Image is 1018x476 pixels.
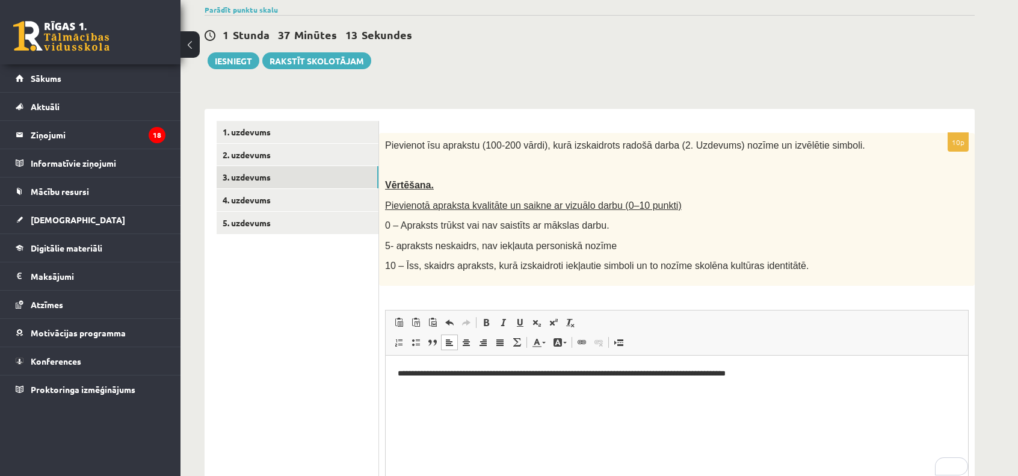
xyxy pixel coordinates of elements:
a: Fona krāsa [549,335,570,350]
span: Atzīmes [31,299,63,310]
span: Stunda [233,28,270,42]
a: 3. uzdevums [217,166,378,188]
a: Centrēti [458,335,475,350]
a: Slīpraksts (vadīšanas taustiņš+I) [495,315,511,330]
a: Bloka citāts [424,335,441,350]
span: Motivācijas programma [31,327,126,338]
span: Aktuāli [31,101,60,112]
span: Vērtēšana. [385,180,434,190]
a: Atzīmes [16,291,165,318]
span: 5- apraksts neskaidrs, nav iekļauta personiskā nozīme [385,241,617,251]
a: Rīgas 1. Tālmācības vidusskola [13,21,110,51]
legend: Ziņojumi [31,121,165,149]
a: 5. uzdevums [217,212,378,234]
a: Informatīvie ziņojumi [16,149,165,177]
span: Proktoringa izmēģinājums [31,384,135,395]
a: Augšraksts [545,315,562,330]
a: Izlīdzināt pa labi [475,335,492,350]
span: 10 – Īss, skaidrs apraksts, kurā izskaidroti iekļautie simboli un to nozīme skolēna kultūras iden... [385,261,809,271]
a: Izlīdzināt malas [492,335,508,350]
a: Apakšraksts [528,315,545,330]
a: Atkārtot (vadīšanas taustiņš+Y) [458,315,475,330]
a: Proktoringa izmēģinājums [16,376,165,403]
a: Noņemt stilus [562,315,579,330]
a: Mācību resursi [16,178,165,205]
iframe: Bagātinātā teksta redaktors, wiswyg-editor-user-answer-47433846769900 [386,356,968,476]
button: Iesniegt [208,52,259,69]
a: Rakstīt skolotājam [262,52,371,69]
a: 1. uzdevums [217,121,378,143]
span: Pievienotā apraksta kvalitāte un saikne ar vizuālo darbu (0–10 punkti) [385,200,682,211]
a: Parādīt punktu skalu [205,5,278,14]
a: 2. uzdevums [217,144,378,166]
span: Mācību resursi [31,186,89,197]
a: [DEMOGRAPHIC_DATA] [16,206,165,233]
span: Pievienot īsu aprakstu (100-200 vārdi), kurā izskaidrots radošā darba (2. Uzdevums) nozīme un izv... [385,140,865,150]
a: Saite (vadīšanas taustiņš+K) [573,335,590,350]
span: 13 [345,28,357,42]
span: Digitālie materiāli [31,243,102,253]
a: Ziņojumi18 [16,121,165,149]
a: Ievietot lapas pārtraukumu drukai [610,335,627,350]
a: Ievietot kā vienkāršu tekstu (vadīšanas taustiņš+pārslēgšanas taustiņš+V) [407,315,424,330]
a: Aktuāli [16,93,165,120]
span: 1 [223,28,229,42]
i: 18 [149,127,165,143]
span: Minūtes [294,28,337,42]
a: Konferences [16,347,165,375]
a: Ielīmēt (vadīšanas taustiņš+V) [390,315,407,330]
legend: Maksājumi [31,262,165,290]
a: Pasvītrojums (vadīšanas taustiņš+U) [511,315,528,330]
span: 37 [278,28,290,42]
span: [DEMOGRAPHIC_DATA] [31,214,125,225]
a: Teksta krāsa [528,335,549,350]
a: Digitālie materiāli [16,234,165,262]
legend: Informatīvie ziņojumi [31,149,165,177]
a: Math [508,335,525,350]
a: Sākums [16,64,165,92]
p: 10p [948,132,969,152]
a: Izlīdzināt pa kreisi [441,335,458,350]
a: 4. uzdevums [217,189,378,211]
span: Konferences [31,356,81,366]
a: Atsaistīt [590,335,607,350]
a: Atcelt (vadīšanas taustiņš+Z) [441,315,458,330]
a: Maksājumi [16,262,165,290]
a: Ievietot/noņemt numurētu sarakstu [390,335,407,350]
a: Motivācijas programma [16,319,165,347]
a: Ievietot/noņemt sarakstu ar aizzīmēm [407,335,424,350]
span: Sekundes [362,28,412,42]
span: 0 – Apraksts trūkst vai nav saistīts ar mākslas darbu. [385,220,609,230]
a: Treknraksts (vadīšanas taustiņš+B) [478,315,495,330]
span: Sākums [31,73,61,84]
a: Ievietot no Worda [424,315,441,330]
